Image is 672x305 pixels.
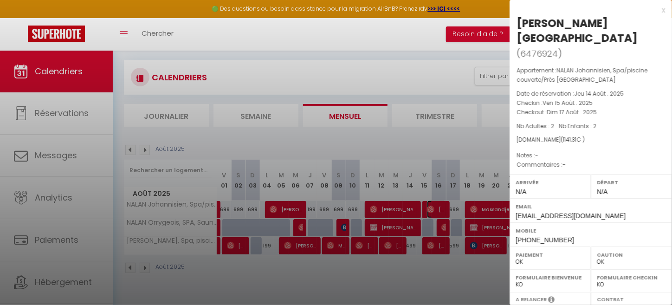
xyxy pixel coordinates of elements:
label: Contrat [597,296,624,302]
span: N/A [597,188,607,195]
span: Ven 15 Août . 2025 [543,99,593,107]
span: N/A [516,188,526,195]
span: Jeu 14 Août . 2025 [574,90,624,97]
label: Email [516,202,666,211]
div: [DOMAIN_NAME] [517,136,665,144]
p: Checkout : [517,108,665,117]
label: Formulaire Checkin [597,273,666,282]
span: NALAN Johannisien, Spa/piscine couverte/Près [GEOGRAPHIC_DATA] [517,66,647,84]
label: Arrivée [516,178,585,187]
label: Paiement [516,250,585,260]
label: Caution [597,250,666,260]
p: Checkin : [517,98,665,108]
p: Notes : [517,151,665,160]
span: - [562,161,566,169]
div: x [510,5,665,16]
span: [EMAIL_ADDRESS][DOMAIN_NAME] [516,212,626,220]
span: Dim 17 Août . 2025 [547,108,597,116]
span: Nb Enfants : 2 [559,122,596,130]
span: - [535,151,538,159]
span: 1141.31 [563,136,576,143]
label: Départ [597,178,666,187]
label: A relancer [516,296,547,304]
label: Formulaire Bienvenue [516,273,585,282]
span: Nb Adultes : 2 - [517,122,596,130]
p: Date de réservation : [517,89,665,98]
span: ( € ) [561,136,585,143]
p: Appartement : [517,66,665,84]
label: Mobile [516,226,666,235]
span: 6476924 [520,48,558,59]
span: [PHONE_NUMBER] [516,236,574,244]
div: [PERSON_NAME][GEOGRAPHIC_DATA] [517,16,665,45]
p: Commentaires : [517,160,665,169]
span: ( ) [517,47,562,60]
